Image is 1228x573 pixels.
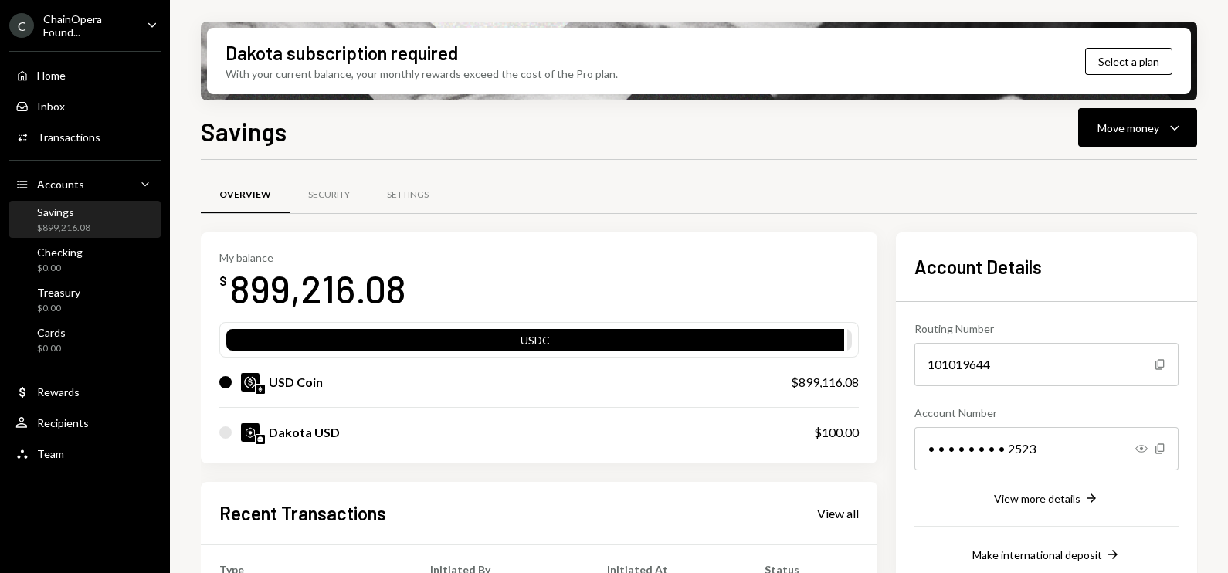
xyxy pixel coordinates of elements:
a: Cards$0.00 [9,321,161,358]
button: Make international deposit [972,547,1121,564]
div: Move money [1097,120,1159,136]
div: Make international deposit [972,548,1102,561]
a: Team [9,439,161,467]
img: USDC [241,373,260,392]
div: • • • • • • • • 2523 [914,427,1179,470]
h1: Savings [201,116,287,147]
div: 101019644 [914,343,1179,386]
div: ChainOpera Found... [43,12,134,39]
div: Recipients [37,416,89,429]
div: View all [817,506,859,521]
div: $100.00 [814,423,859,442]
button: Select a plan [1085,48,1172,75]
div: Accounts [37,178,84,191]
div: Overview [219,188,271,202]
div: Savings [37,205,90,219]
img: DKUSD [241,423,260,442]
div: With your current balance, your monthly rewards exceed the cost of the Pro plan. [226,66,618,82]
div: Treasury [37,286,80,299]
button: Move money [1078,108,1197,147]
img: base-mainnet [256,435,265,444]
div: USDC [226,332,844,354]
div: Checking [37,246,83,259]
div: USD Coin [269,373,323,392]
div: Team [37,447,64,460]
div: Home [37,69,66,82]
h2: Recent Transactions [219,500,386,526]
div: My balance [219,251,406,264]
div: Account Number [914,405,1179,421]
div: $899,116.08 [791,373,859,392]
div: Rewards [37,385,80,398]
h2: Account Details [914,254,1179,280]
a: Recipients [9,409,161,436]
div: Settings [387,188,429,202]
div: View more details [994,492,1080,505]
div: $ [219,273,227,289]
a: Home [9,61,161,89]
a: Savings$899,216.08 [9,201,161,238]
a: Accounts [9,170,161,198]
a: Overview [201,175,290,215]
img: ethereum-mainnet [256,385,265,394]
div: $0.00 [37,262,83,275]
div: $899,216.08 [37,222,90,235]
div: Dakota USD [269,423,340,442]
a: Rewards [9,378,161,405]
div: Dakota subscription required [226,40,458,66]
div: 899,216.08 [230,264,406,313]
div: Transactions [37,131,100,144]
div: $0.00 [37,302,80,315]
div: Inbox [37,100,65,113]
div: $0.00 [37,342,66,355]
a: View all [817,504,859,521]
a: Settings [368,175,447,215]
div: Cards [37,326,66,339]
a: Checking$0.00 [9,241,161,278]
a: Transactions [9,123,161,151]
div: Security [308,188,350,202]
a: Security [290,175,368,215]
button: View more details [994,490,1099,507]
a: Inbox [9,92,161,120]
div: Routing Number [914,320,1179,337]
a: Treasury$0.00 [9,281,161,318]
div: C [9,13,34,38]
